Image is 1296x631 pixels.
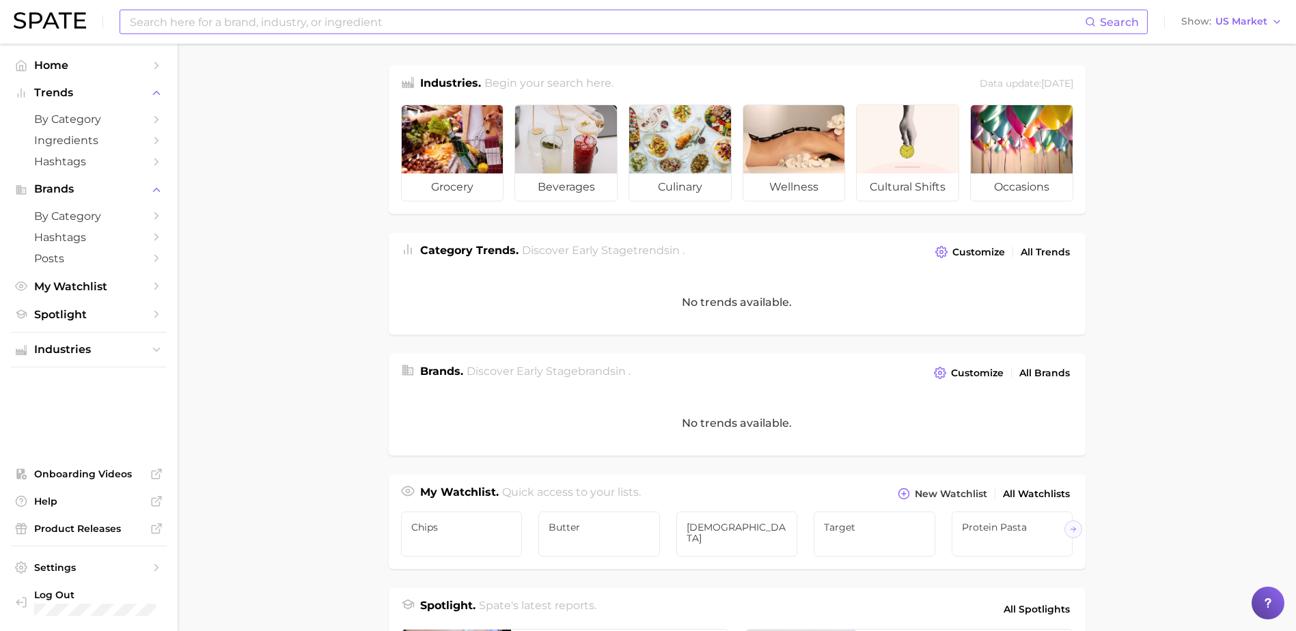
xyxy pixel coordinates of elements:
button: Scroll Right [1064,520,1082,538]
span: Trends [34,87,143,99]
a: Onboarding Videos [11,464,167,484]
span: All Brands [1019,367,1070,379]
span: beverages [515,173,617,201]
h1: My Watchlist. [420,484,499,503]
span: occasions [971,173,1073,201]
span: Product Releases [34,522,143,535]
a: Log out. Currently logged in with e-mail jayme.clifton@kmgtgroup.com. [11,585,167,620]
span: Posts [34,252,143,265]
span: Spotlight [34,308,143,321]
div: Data update: [DATE] [980,75,1073,94]
span: Hashtags [34,231,143,244]
a: Chips [401,511,523,557]
a: Ingredients [11,130,167,151]
button: Brands [11,179,167,199]
span: All Watchlists [1003,488,1070,500]
a: [DEMOGRAPHIC_DATA] [676,511,798,557]
span: Show [1181,18,1211,25]
span: wellness [743,173,845,201]
span: Chips [411,522,512,533]
a: Hashtags [11,151,167,172]
span: cultural shifts [857,173,959,201]
h1: Industries. [420,75,481,94]
a: Hashtags [11,227,167,248]
span: Brands . [420,365,463,378]
button: Trends [11,83,167,103]
span: Hashtags [34,155,143,168]
a: Home [11,55,167,76]
a: Help [11,491,167,511]
span: Search [1100,16,1139,29]
a: culinary [629,104,732,201]
h2: Quick access to your lists. [502,484,641,503]
a: Butter [538,511,660,557]
a: All Brands [1016,364,1073,382]
h2: Begin your search here. [484,75,613,94]
a: Spotlight [11,304,167,325]
span: All Trends [1021,247,1070,258]
a: grocery [401,104,504,201]
img: SPATE [14,12,86,29]
a: All Spotlights [1000,598,1073,621]
a: beverages [514,104,618,201]
span: Protein Pasta [962,522,1063,533]
a: wellness [743,104,846,201]
span: Customize [951,367,1004,379]
span: by Category [34,210,143,223]
div: No trends available. [389,391,1086,455]
button: Customize [930,363,1006,382]
a: Target [814,511,935,557]
span: All Spotlights [1004,601,1070,617]
span: [DEMOGRAPHIC_DATA] [687,522,788,544]
span: Customize [952,247,1005,258]
h1: Spotlight. [420,598,475,621]
span: grocery [402,173,504,201]
button: ShowUS Market [1178,13,1286,31]
span: by Category [34,113,143,126]
span: Settings [34,561,143,574]
span: Category Trends . [420,244,519,257]
button: New Watchlist [894,484,990,503]
input: Search here for a brand, industry, or ingredient [128,10,1085,33]
span: Home [34,59,143,72]
h2: Spate's latest reports. [479,598,596,621]
span: culinary [629,173,731,201]
span: Discover Early Stage brands in . [467,365,631,378]
span: New Watchlist [915,488,987,500]
div: No trends available. [389,270,1086,335]
a: All Watchlists [999,485,1073,503]
span: Discover Early Stage trends in . [522,244,685,257]
span: Butter [549,522,650,533]
a: cultural shifts [856,104,959,201]
span: US Market [1215,18,1267,25]
a: Protein Pasta [952,511,1073,557]
a: by Category [11,109,167,130]
a: All Trends [1017,243,1073,262]
span: Ingredients [34,134,143,147]
span: Target [824,522,925,533]
button: Customize [932,242,1008,262]
a: My Watchlist [11,276,167,297]
button: Industries [11,339,167,360]
span: Onboarding Videos [34,468,143,480]
span: Log Out [34,589,183,601]
a: by Category [11,206,167,227]
a: Settings [11,557,167,578]
span: Brands [34,183,143,195]
a: Product Releases [11,518,167,539]
span: My Watchlist [34,280,143,293]
span: Industries [34,343,143,356]
a: occasions [970,104,1073,201]
a: Posts [11,248,167,269]
span: Help [34,495,143,507]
